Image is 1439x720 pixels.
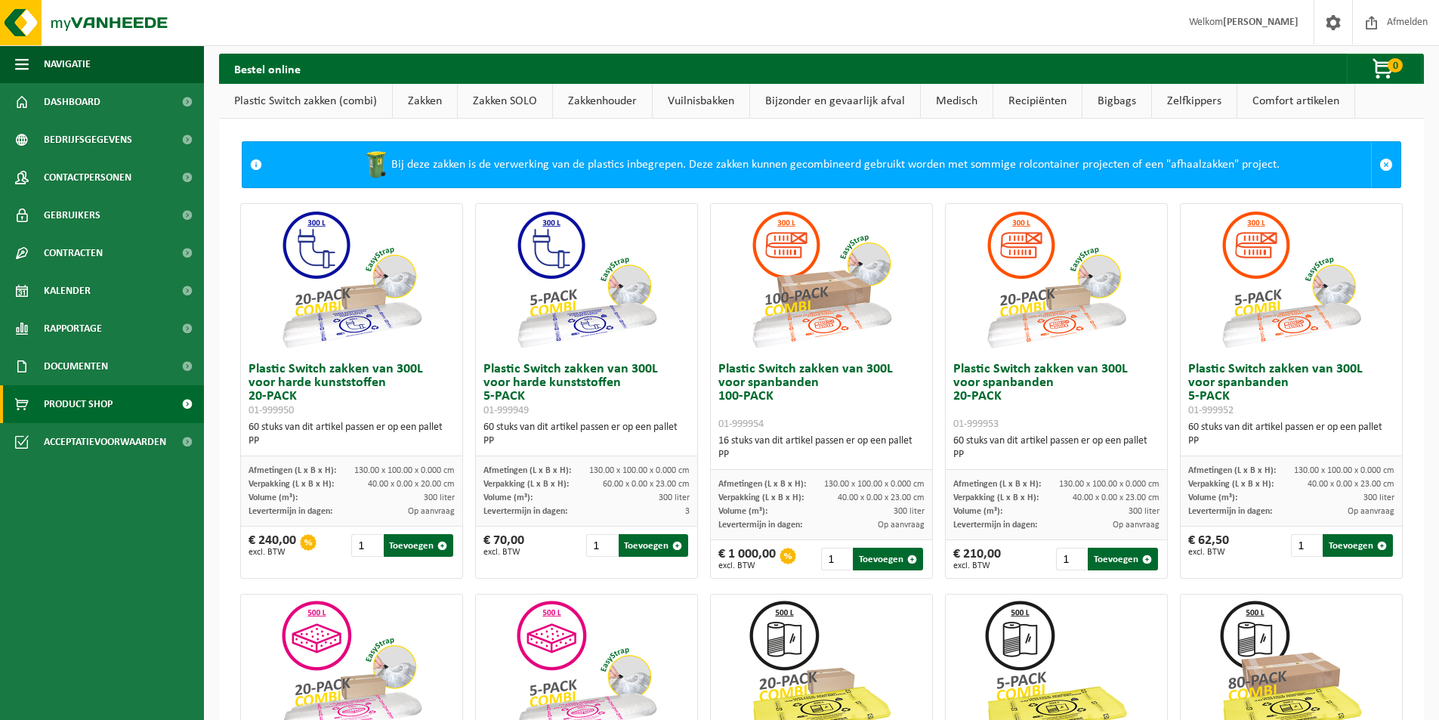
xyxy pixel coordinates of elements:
[1129,507,1160,516] span: 300 liter
[1082,84,1151,119] a: Bigbags
[718,480,806,489] span: Afmetingen (L x B x H):
[1188,493,1237,502] span: Volume (m³):
[249,434,455,448] div: PP
[619,534,689,557] button: Toevoegen
[659,493,690,502] span: 300 liter
[1223,17,1298,28] strong: [PERSON_NAME]
[953,363,1160,431] h3: Plastic Switch zakken van 300L voor spanbanden 20-PACK
[368,480,455,489] span: 40.00 x 0.00 x 20.00 cm
[685,507,690,516] span: 3
[219,54,316,83] h2: Bestel online
[953,434,1160,462] div: 60 stuks van dit artikel passen er op een pallet
[393,84,457,119] a: Zakken
[953,493,1039,502] span: Verpakking (L x B x H):
[853,548,923,570] button: Toevoegen
[354,466,455,475] span: 130.00 x 100.00 x 0.000 cm
[821,548,851,570] input: 1
[1188,434,1394,448] div: PP
[838,493,925,502] span: 40.00 x 0.00 x 23.00 cm
[653,84,749,119] a: Vuilnisbakken
[1291,534,1321,557] input: 1
[718,419,764,430] span: 01-999954
[980,204,1132,355] img: 01-999953
[718,507,767,516] span: Volume (m³):
[44,385,113,423] span: Product Shop
[718,448,925,462] div: PP
[44,121,132,159] span: Bedrijfsgegevens
[1188,363,1394,417] h3: Plastic Switch zakken van 300L voor spanbanden 5-PACK
[483,466,571,475] span: Afmetingen (L x B x H):
[894,507,925,516] span: 300 liter
[953,419,999,430] span: 01-999953
[384,534,454,557] button: Toevoegen
[1073,493,1160,502] span: 40.00 x 0.00 x 23.00 cm
[44,272,91,310] span: Kalender
[1237,84,1354,119] a: Comfort artikelen
[1215,204,1366,355] img: 01-999952
[1371,142,1400,187] a: Sluit melding
[44,423,166,461] span: Acceptatievoorwaarden
[511,204,662,355] img: 01-999949
[953,548,1001,570] div: € 210,00
[408,507,455,516] span: Op aanvraag
[1188,421,1394,448] div: 60 stuks van dit artikel passen er op een pallet
[483,480,569,489] span: Verpakking (L x B x H):
[44,348,108,385] span: Documenten
[824,480,925,489] span: 130.00 x 100.00 x 0.000 cm
[1113,521,1160,530] span: Op aanvraag
[603,480,690,489] span: 60.00 x 0.00 x 23.00 cm
[483,507,567,516] span: Levertermijn in dagen:
[718,561,776,570] span: excl. BTW
[718,493,804,502] span: Verpakking (L x B x H):
[1188,480,1274,489] span: Verpakking (L x B x H):
[249,534,296,557] div: € 240,00
[249,480,334,489] span: Verpakking (L x B x H):
[44,234,103,272] span: Contracten
[361,150,391,180] img: WB-0240-HPE-GN-50.png
[483,534,524,557] div: € 70,00
[553,84,652,119] a: Zakkenhouder
[249,548,296,557] span: excl. BTW
[249,507,332,516] span: Levertermijn in dagen:
[953,507,1002,516] span: Volume (m³):
[953,480,1041,489] span: Afmetingen (L x B x H):
[249,493,298,502] span: Volume (m³):
[44,196,100,234] span: Gebruikers
[249,466,336,475] span: Afmetingen (L x B x H):
[921,84,993,119] a: Medisch
[1152,84,1237,119] a: Zelfkippers
[718,521,802,530] span: Levertermijn in dagen:
[1294,466,1394,475] span: 130.00 x 100.00 x 0.000 cm
[1188,466,1276,475] span: Afmetingen (L x B x H):
[1188,534,1229,557] div: € 62,50
[718,548,776,570] div: € 1 000,00
[1188,405,1234,416] span: 01-999952
[219,84,392,119] a: Plastic Switch zakken (combi)
[750,84,920,119] a: Bijzonder en gevaarlijk afval
[483,363,690,417] h3: Plastic Switch zakken van 300L voor harde kunststoffen 5-PACK
[44,83,100,121] span: Dashboard
[351,534,381,557] input: 1
[270,142,1371,187] div: Bij deze zakken is de verwerking van de plastics inbegrepen. Deze zakken kunnen gecombineerd gebr...
[1388,58,1403,73] span: 0
[483,405,529,416] span: 01-999949
[718,434,925,462] div: 16 stuks van dit artikel passen er op een pallet
[589,466,690,475] span: 130.00 x 100.00 x 0.000 cm
[1363,493,1394,502] span: 300 liter
[1059,480,1160,489] span: 130.00 x 100.00 x 0.000 cm
[249,363,455,417] h3: Plastic Switch zakken van 300L voor harde kunststoffen 20-PACK
[483,421,690,448] div: 60 stuks van dit artikel passen er op een pallet
[1308,480,1394,489] span: 40.00 x 0.00 x 23.00 cm
[1188,507,1272,516] span: Levertermijn in dagen:
[458,84,552,119] a: Zakken SOLO
[586,534,616,557] input: 1
[276,204,427,355] img: 01-999950
[953,521,1037,530] span: Levertermijn in dagen:
[44,159,131,196] span: Contactpersonen
[424,493,455,502] span: 300 liter
[1088,548,1158,570] button: Toevoegen
[1347,54,1422,84] button: 0
[1348,507,1394,516] span: Op aanvraag
[249,405,294,416] span: 01-999950
[483,493,533,502] span: Volume (m³):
